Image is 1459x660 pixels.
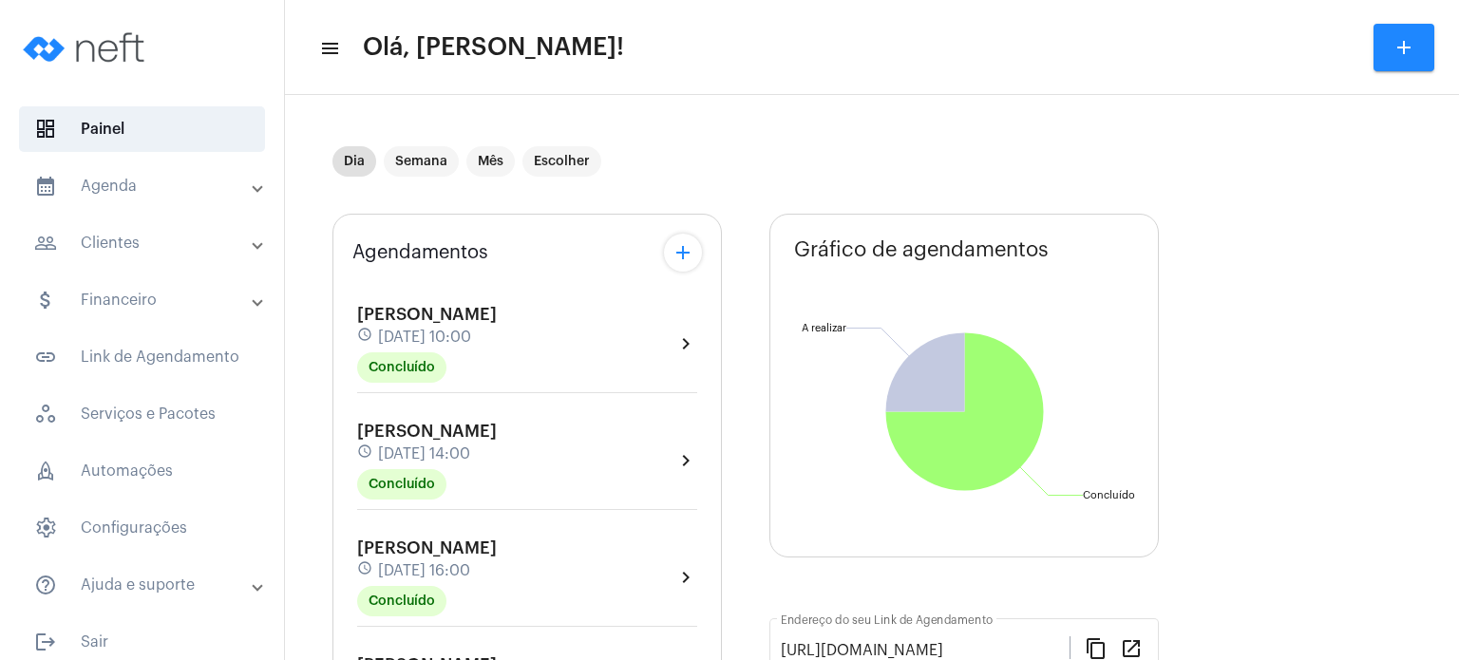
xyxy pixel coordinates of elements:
mat-chip: Escolher [522,146,601,177]
span: sidenav icon [34,517,57,539]
img: logo-neft-novo-2.png [15,9,158,85]
span: [PERSON_NAME] [357,306,497,323]
text: Concluído [1083,490,1135,500]
text: A realizar [802,323,846,333]
span: [PERSON_NAME] [357,423,497,440]
mat-icon: open_in_new [1120,636,1143,659]
mat-icon: schedule [357,327,374,348]
mat-icon: content_copy [1085,636,1108,659]
mat-icon: chevron_right [674,332,697,355]
mat-expansion-panel-header: sidenav iconAjuda e suporte [11,562,284,608]
mat-expansion-panel-header: sidenav iconAgenda [11,163,284,209]
mat-icon: sidenav icon [34,574,57,596]
mat-icon: add [672,241,694,264]
mat-icon: schedule [357,443,374,464]
span: [DATE] 10:00 [378,329,471,346]
span: sidenav icon [34,403,57,425]
mat-icon: sidenav icon [34,175,57,198]
span: Serviços e Pacotes [19,391,265,437]
span: [DATE] 14:00 [378,445,470,462]
mat-icon: add [1393,36,1415,59]
span: [DATE] 16:00 [378,562,470,579]
mat-icon: sidenav icon [319,37,338,60]
span: sidenav icon [34,460,57,482]
mat-icon: schedule [357,560,374,581]
mat-chip: Concluído [357,586,446,616]
span: [PERSON_NAME] [357,539,497,556]
span: Configurações [19,505,265,551]
span: Painel [19,106,265,152]
mat-chip: Dia [332,146,376,177]
mat-expansion-panel-header: sidenav iconClientes [11,220,284,266]
span: Gráfico de agendamentos [794,238,1049,261]
mat-icon: chevron_right [674,449,697,472]
mat-panel-title: Ajuda e suporte [34,574,254,596]
mat-icon: sidenav icon [34,289,57,311]
mat-chip: Semana [384,146,459,177]
span: Automações [19,448,265,494]
input: Link [781,642,1070,659]
mat-icon: sidenav icon [34,631,57,653]
mat-chip: Concluído [357,469,446,500]
span: Agendamentos [352,242,488,263]
mat-chip: Mês [466,146,515,177]
mat-panel-title: Agenda [34,175,254,198]
span: Link de Agendamento [19,334,265,380]
mat-panel-title: Financeiro [34,289,254,311]
mat-icon: sidenav icon [34,232,57,255]
mat-expansion-panel-header: sidenav iconFinanceiro [11,277,284,323]
mat-icon: chevron_right [674,566,697,589]
span: Olá, [PERSON_NAME]! [363,32,624,63]
mat-icon: sidenav icon [34,346,57,368]
span: sidenav icon [34,118,57,141]
mat-chip: Concluído [357,352,446,383]
mat-panel-title: Clientes [34,232,254,255]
